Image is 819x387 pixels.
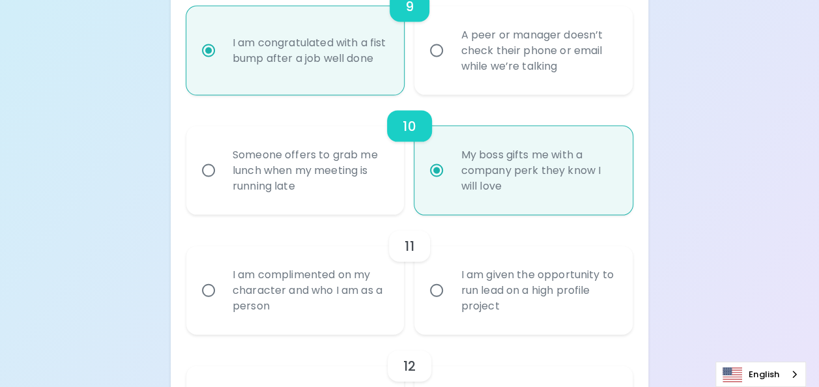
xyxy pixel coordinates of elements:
[186,95,633,215] div: choice-group-check
[450,12,625,90] div: A peer or manager doesn’t check their phone or email while we’re talking
[403,116,416,137] h6: 10
[450,251,625,330] div: I am given the opportunity to run lead on a high profile project
[450,132,625,210] div: My boss gifts me with a company perk they know I will love
[222,251,397,330] div: I am complimented on my character and who I am as a person
[715,362,806,387] div: Language
[222,132,397,210] div: Someone offers to grab me lunch when my meeting is running late
[715,362,806,387] aside: Language selected: English
[186,215,633,335] div: choice-group-check
[716,362,805,386] a: English
[403,356,416,377] h6: 12
[405,236,414,257] h6: 11
[222,20,397,82] div: I am congratulated with a fist bump after a job well done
